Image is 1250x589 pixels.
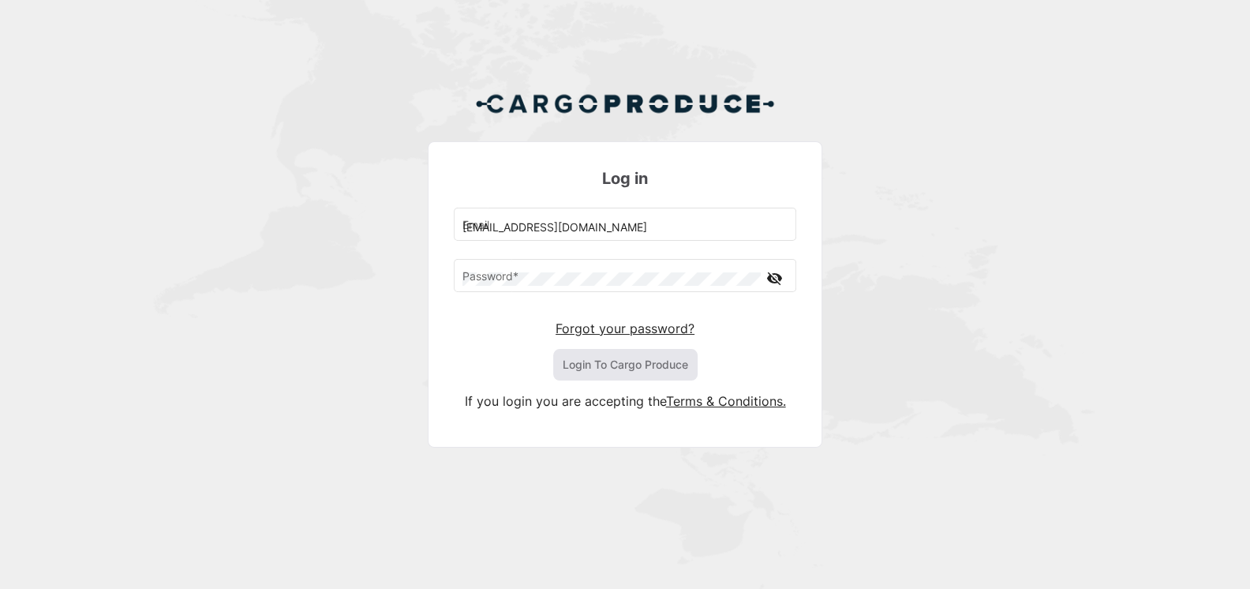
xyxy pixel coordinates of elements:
[556,321,694,336] a: Forgot your password?
[765,268,784,288] mat-icon: visibility_off
[454,167,796,189] h3: Log in
[475,84,775,122] img: Cargo Produce Logo
[465,393,666,409] span: If you login you are accepting the
[666,393,786,409] a: Terms & Conditions.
